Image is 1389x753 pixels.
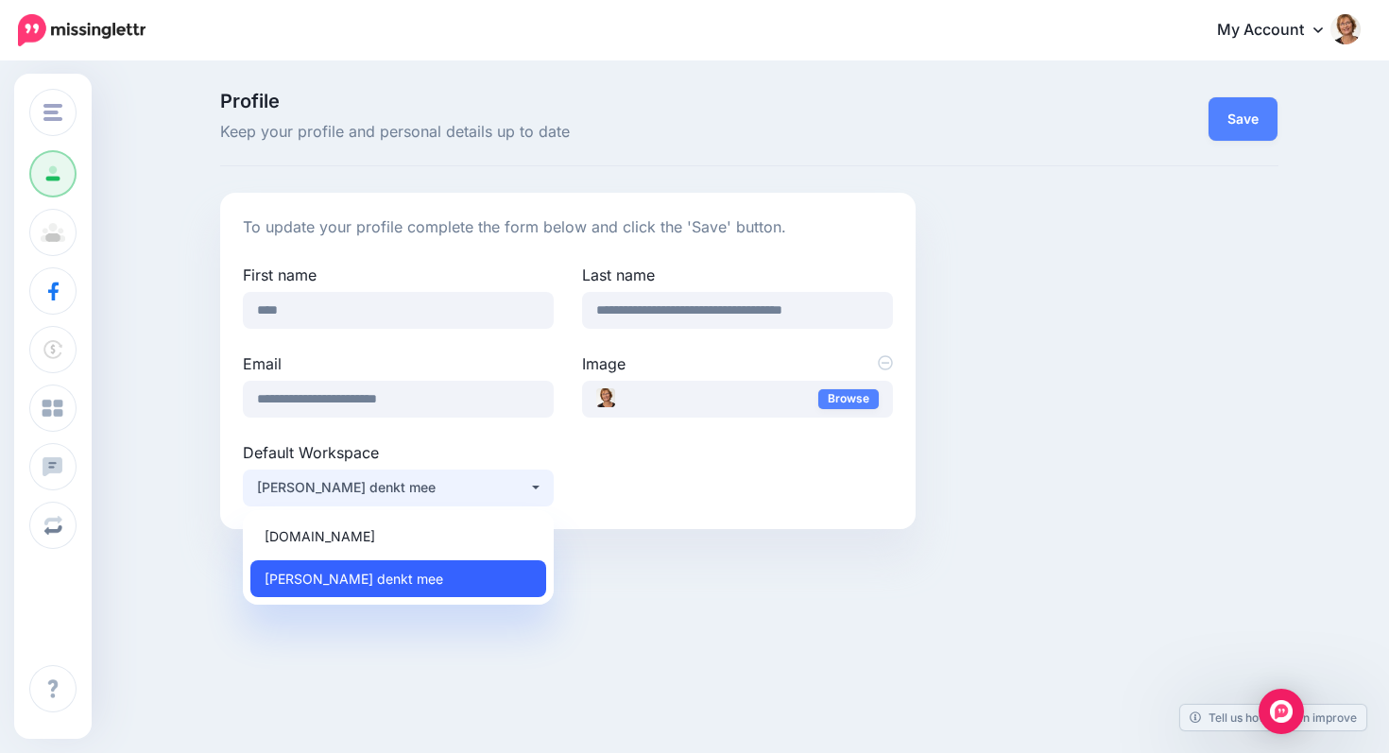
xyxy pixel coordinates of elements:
span: Profile [220,92,917,111]
div: Open Intercom Messenger [1259,689,1304,734]
span: [PERSON_NAME] denkt mee [265,567,443,590]
p: To update your profile complete the form below and click the 'Save' button. [243,215,894,240]
button: Ilse denkt mee [243,470,554,506]
a: Browse [818,389,879,409]
span: Keep your profile and personal details up to date [220,120,917,145]
a: Tell us how we can improve [1180,705,1366,730]
label: Default Workspace [243,441,554,464]
label: Last name [582,264,893,286]
label: Image [582,352,893,375]
label: Email [243,352,554,375]
a: My Account [1198,8,1361,54]
img: Foto_Ilse_kopie_thumb.jpg [596,388,615,407]
button: Save [1209,97,1278,141]
label: First name [243,264,554,286]
img: Missinglettr [18,14,146,46]
span: [DOMAIN_NAME] [265,524,375,547]
div: [PERSON_NAME] denkt mee [257,476,529,499]
img: menu.png [43,104,62,121]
